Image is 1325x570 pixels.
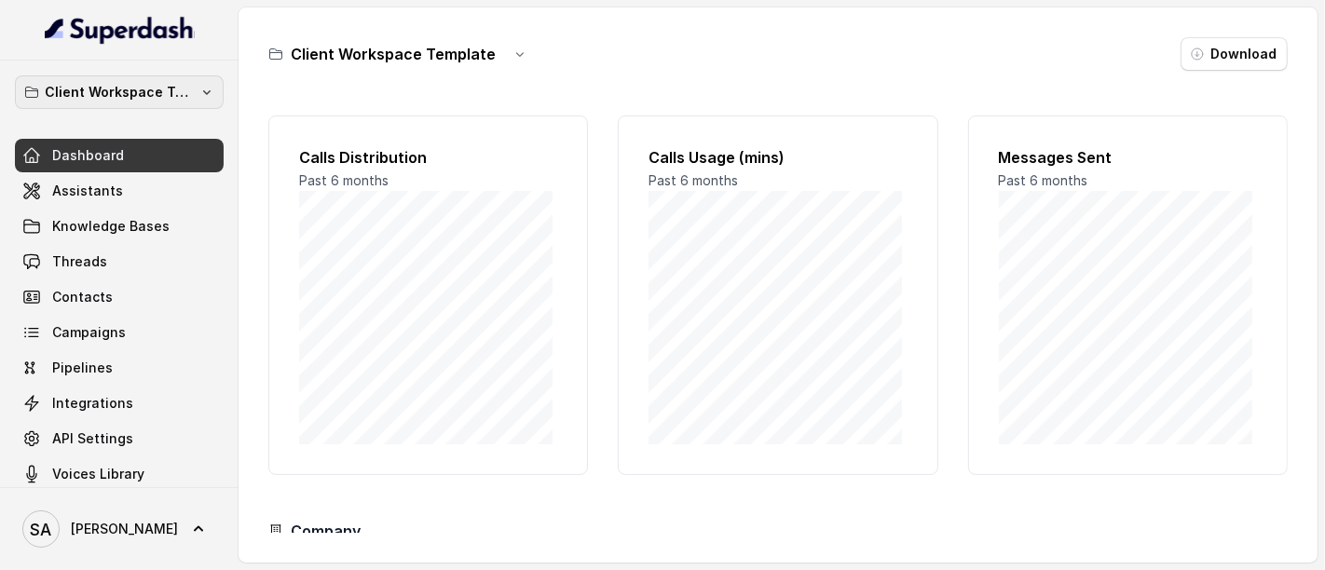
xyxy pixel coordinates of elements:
img: light.svg [45,15,195,45]
button: Client Workspace Template [15,75,224,109]
p: Client Workspace Template [45,81,194,103]
text: SA [31,520,52,539]
a: Campaigns [15,316,224,349]
span: Past 6 months [649,172,738,188]
span: [PERSON_NAME] [71,520,178,538]
a: Assistants [15,174,224,208]
h2: Messages Sent [999,146,1257,169]
h3: Client Workspace Template [291,43,496,65]
span: Campaigns [52,323,126,342]
span: Threads [52,252,107,271]
button: Download [1181,37,1288,71]
span: Past 6 months [299,172,389,188]
a: Pipelines [15,351,224,385]
a: Integrations [15,387,224,420]
a: Dashboard [15,139,224,172]
span: Knowledge Bases [52,217,170,236]
h2: Calls Usage (mins) [649,146,907,169]
a: Voices Library [15,457,224,491]
h3: Company [291,520,361,542]
span: Past 6 months [999,172,1088,188]
span: Dashboard [52,146,124,165]
span: Pipelines [52,359,113,377]
a: Contacts [15,280,224,314]
span: API Settings [52,429,133,448]
a: API Settings [15,422,224,455]
h2: Calls Distribution [299,146,557,169]
span: Integrations [52,394,133,413]
a: [PERSON_NAME] [15,503,224,555]
a: Threads [15,245,224,278]
a: Knowledge Bases [15,210,224,243]
span: Assistants [52,182,123,200]
span: Voices Library [52,465,144,483]
span: Contacts [52,288,113,306]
